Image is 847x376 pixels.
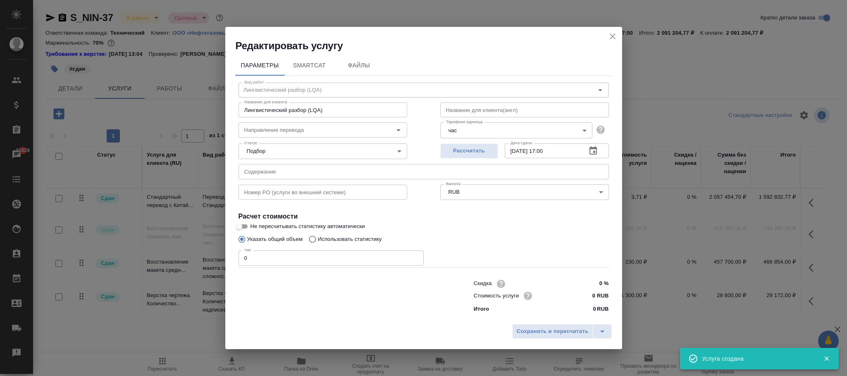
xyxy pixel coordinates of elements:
[440,122,592,138] div: час
[446,188,462,195] button: RUB
[517,327,589,336] span: Сохранить и пересчитать
[251,222,365,231] span: Не пересчитывать статистику автоматически
[597,305,609,313] p: RUB
[818,355,835,362] button: Закрыть
[702,355,811,363] div: Услуга создана
[240,60,280,71] span: Параметры
[606,30,619,43] button: close
[244,148,268,155] button: Подбор
[577,278,608,290] input: ✎ Введи что-нибудь
[318,235,382,243] p: Использовать статистику
[236,39,622,52] h2: Редактировать услугу
[474,292,519,300] p: Стоимость услуги
[474,279,492,288] p: Скидка
[512,324,593,339] button: Сохранить и пересчитать
[247,235,303,243] p: Указать общий объем
[577,290,608,302] input: ✎ Введи что-нибудь
[440,184,609,200] div: RUB
[290,60,329,71] span: SmartCat
[593,305,596,313] p: 0
[239,143,407,159] div: Подбор
[239,212,609,221] h4: Расчет стоимости
[440,143,498,159] button: Рассчитать
[393,124,404,136] button: Open
[445,146,494,156] span: Рассчитать
[474,305,489,313] p: Итого
[446,127,460,134] button: час
[512,324,612,339] div: split button
[339,60,379,71] span: Файлы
